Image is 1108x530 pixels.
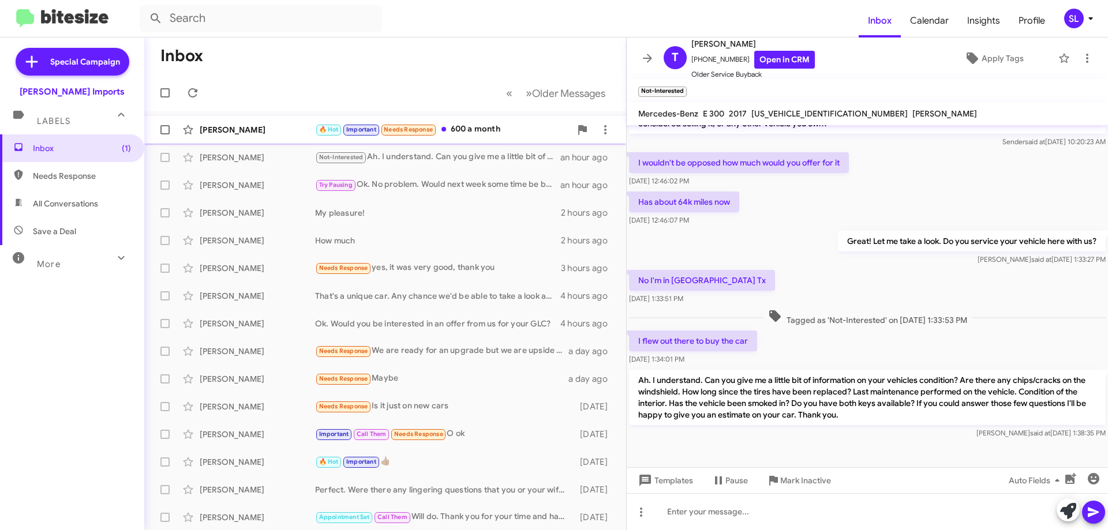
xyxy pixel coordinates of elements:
div: [PERSON_NAME] Imports [20,86,125,97]
h1: Inbox [160,47,203,65]
span: Call Them [377,513,407,521]
span: Not-Interested [319,153,364,161]
button: Previous [499,81,519,105]
span: Try Pausing [319,181,353,189]
span: Needs Response [319,375,368,382]
span: [DATE] 12:46:07 PM [629,216,689,224]
span: « [506,86,512,100]
div: We are ready for an upgrade but we are upside down. [315,344,568,358]
button: Mark Inactive [757,470,840,491]
div: O ok [315,427,574,441]
div: [PERSON_NAME] [200,179,315,191]
div: [PERSON_NAME] [200,512,315,523]
div: SL [1064,9,1084,28]
button: Next [519,81,612,105]
span: Needs Response [319,264,368,272]
div: [PERSON_NAME] [200,290,315,302]
span: Older Messages [532,87,605,100]
div: [PERSON_NAME] [200,152,315,163]
div: [PERSON_NAME] [200,428,315,440]
span: Mark Inactive [780,470,831,491]
div: [PERSON_NAME] [200,484,315,495]
button: Templates [627,470,702,491]
span: Important [319,430,349,438]
span: Sender [DATE] 10:20:23 AM [1002,137,1106,146]
p: Has about 64k miles now [629,191,739,212]
div: Maybe [315,372,568,385]
span: Save a Deal [33,225,76,237]
div: Perfect. Were there any lingering questions that you or your wife had about the GLE or need any i... [315,484,574,495]
p: I wouldn't be opposed how much would you offer for it [629,152,849,173]
span: Call Them [357,430,387,438]
span: Needs Response [319,347,368,355]
span: Inbox [33,142,131,154]
span: 🔥 Hot [319,458,339,465]
span: [PERSON_NAME] [DATE] 1:33:27 PM [978,255,1106,264]
button: Apply Tags [934,48,1053,69]
div: [PERSON_NAME] [200,373,315,385]
div: That's a unique car. Any chance we'd be able to take a look at it in person so I can offer you a ... [315,290,560,302]
span: said at [1030,428,1050,437]
span: Needs Response [384,126,433,133]
span: Apply Tags [982,48,1024,69]
button: SL [1054,9,1095,28]
div: 4 hours ago [560,290,617,302]
span: Tagged as 'Not-Interested' on [DATE] 1:33:53 PM [763,309,972,326]
div: an hour ago [560,179,617,191]
span: Mercedes-Benz [638,108,698,119]
span: Needs Response [394,430,443,438]
div: [DATE] [574,512,617,523]
div: [PERSON_NAME] [200,262,315,274]
span: Needs Response [319,403,368,410]
button: Auto Fields [1000,470,1073,491]
div: [PERSON_NAME] [200,345,315,357]
div: yes, it was very good, thank you [315,261,561,275]
span: Labels [37,116,70,126]
span: said at [1031,255,1051,264]
span: [PERSON_NAME] [DATE] 1:38:35 PM [976,428,1106,437]
span: Pause [725,470,748,491]
div: My pleasure! [315,207,561,219]
span: [PERSON_NAME] [912,108,977,119]
span: E 300 [703,108,724,119]
div: 👍🏽 [315,455,574,468]
span: 🔥 Hot [319,126,339,133]
div: Will do. Thank you for your time and have a great day! [315,510,574,524]
p: I flew out there to buy the car [629,330,757,351]
div: [DATE] [574,456,617,468]
span: More [37,259,61,269]
span: [US_VEHICLE_IDENTIFICATION_NUMBER] [751,108,908,119]
span: Important [346,126,376,133]
span: Insights [958,4,1009,37]
span: [DATE] 1:34:01 PM [629,355,684,363]
nav: Page navigation example [500,81,612,105]
div: [PERSON_NAME] [200,124,315,136]
div: [PERSON_NAME] [200,318,315,329]
span: (1) [122,142,131,154]
span: Auto Fields [1009,470,1064,491]
div: [PERSON_NAME] [200,456,315,468]
span: Older Service Buyback [691,69,815,80]
a: Open in CRM [754,51,815,69]
div: a day ago [568,345,617,357]
input: Search [140,5,382,32]
div: Ok. Would you be interested in an offer from us for your GLC? [315,318,560,329]
div: [DATE] [574,484,617,495]
a: Special Campaign [16,48,129,76]
span: Special Campaign [50,56,120,67]
div: a day ago [568,373,617,385]
div: Is it just on new cars [315,400,574,413]
span: Important [346,458,376,465]
div: Ah. I understand. Can you give me a little bit of information on your vehicles condition? Are the... [315,151,560,164]
small: Not-Interested [638,87,687,97]
div: 4 hours ago [560,318,617,329]
span: All Conversations [33,198,98,209]
a: Inbox [859,4,901,37]
a: Profile [1009,4,1054,37]
span: » [526,86,532,100]
span: [PHONE_NUMBER] [691,51,815,69]
a: Calendar [901,4,958,37]
span: 2017 [729,108,747,119]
